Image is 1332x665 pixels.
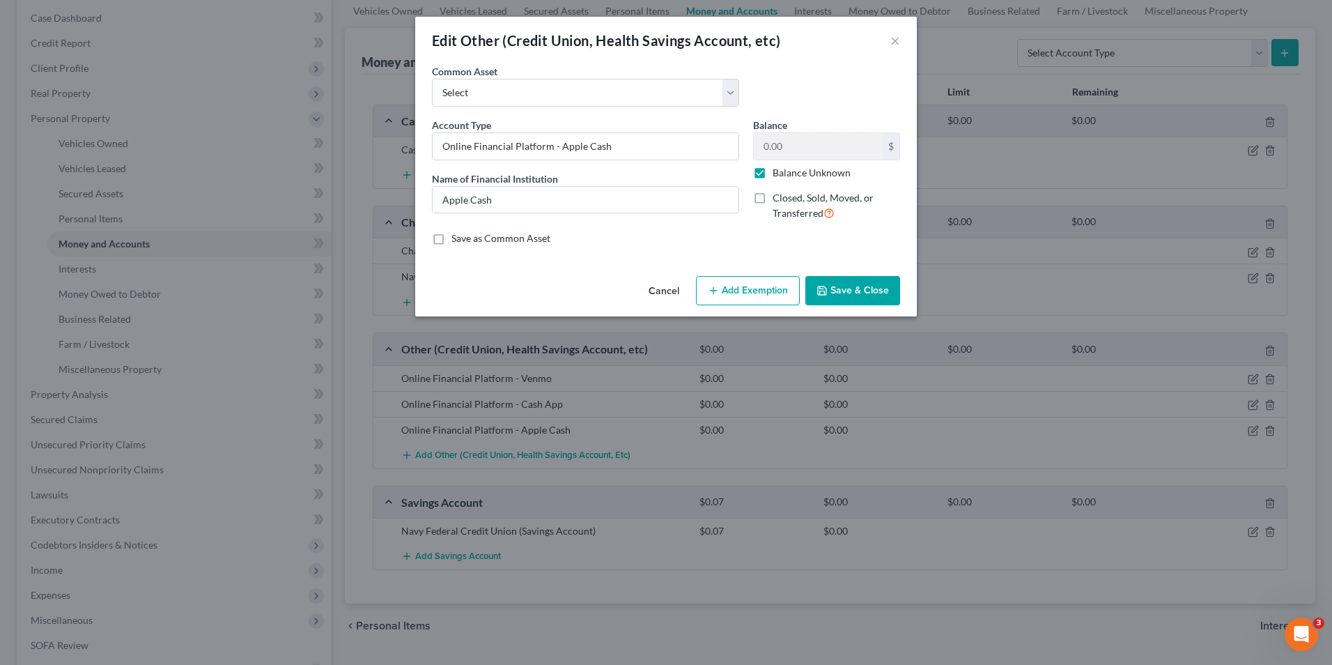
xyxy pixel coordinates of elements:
label: Balance [753,118,787,132]
span: Closed, Sold, Moved, or Transferred [773,192,874,219]
iframe: Intercom live chat [1285,618,1318,651]
button: Cancel [637,277,690,305]
input: Credit Union, HSA, etc [433,133,738,160]
input: 0.00 [754,133,883,160]
label: Account Type [432,118,491,132]
button: × [890,32,900,49]
span: Name of Financial Institution [432,173,558,185]
button: Save & Close [805,276,900,305]
label: Save as Common Asset [451,231,550,245]
span: 3 [1313,618,1324,629]
label: Balance Unknown [773,166,851,180]
div: $ [883,133,899,160]
button: Add Exemption [696,276,800,305]
label: Common Asset [432,64,497,79]
div: Edit Other (Credit Union, Health Savings Account, etc) [432,31,781,50]
input: Enter name... [433,187,738,213]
